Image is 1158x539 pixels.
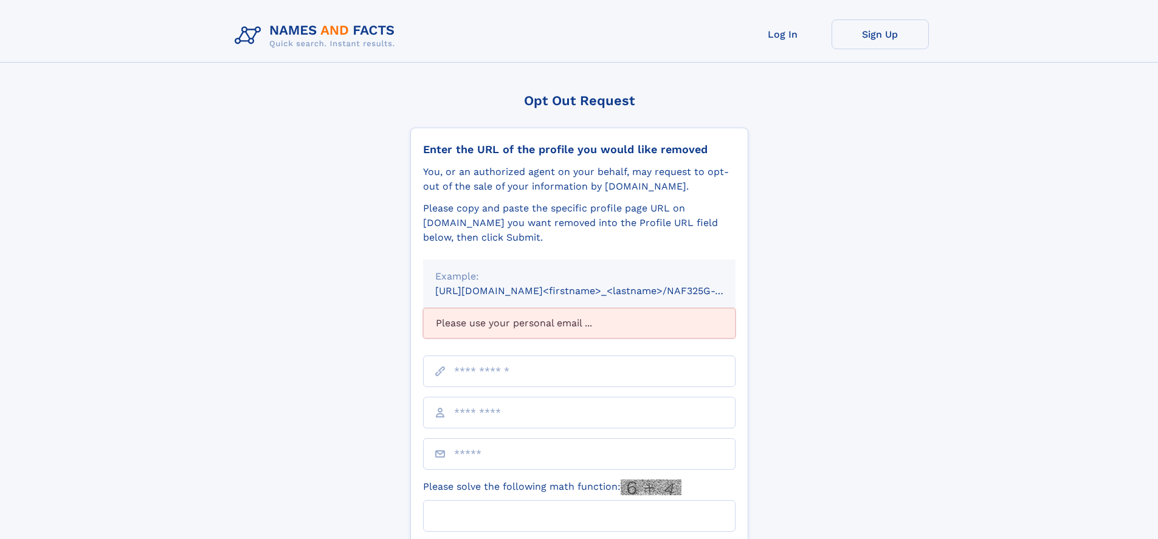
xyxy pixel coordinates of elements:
div: Example: [435,269,723,284]
small: [URL][DOMAIN_NAME]<firstname>_<lastname>/NAF325G-xxxxxxxx [435,285,759,297]
img: Logo Names and Facts [230,19,405,52]
label: Please solve the following math function: [423,479,681,495]
div: Please use your personal email ... [423,308,736,338]
a: Sign Up [832,19,929,49]
div: Enter the URL of the profile you would like removed [423,143,736,156]
div: Opt Out Request [410,93,748,108]
div: You, or an authorized agent on your behalf, may request to opt-out of the sale of your informatio... [423,165,736,194]
a: Log In [734,19,832,49]
div: Please copy and paste the specific profile page URL on [DOMAIN_NAME] you want removed into the Pr... [423,201,736,245]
